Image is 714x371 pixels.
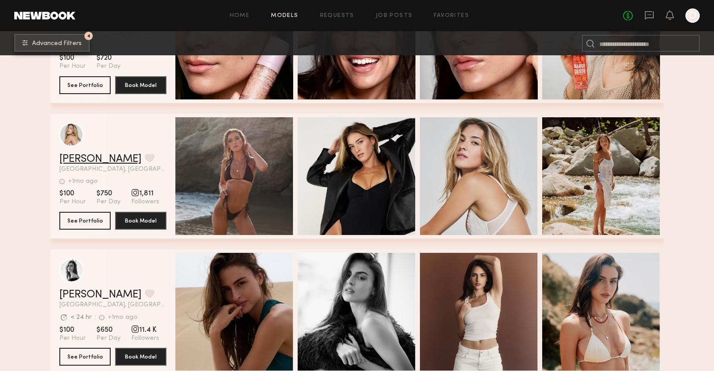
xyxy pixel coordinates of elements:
div: +1mo ago [68,178,98,185]
span: 1,811 [131,189,159,198]
span: $720 [96,54,120,62]
span: $750 [96,189,120,198]
span: Advanced Filters [32,41,82,47]
span: Per Day [96,334,120,342]
span: 4 [87,34,91,38]
span: Per Hour [59,334,86,342]
button: See Portfolio [59,348,111,366]
button: Book Model [115,348,166,366]
button: Book Model [115,76,166,94]
a: Home [230,13,250,19]
a: [PERSON_NAME] [59,154,141,165]
span: Per Hour [59,62,86,70]
span: Per Day [96,198,120,206]
span: Per Hour [59,198,86,206]
span: [GEOGRAPHIC_DATA], [GEOGRAPHIC_DATA] [59,302,166,308]
button: See Portfolio [59,76,111,94]
span: 11.4 K [131,326,159,334]
a: Favorites [434,13,469,19]
span: $650 [96,326,120,334]
span: Per Day [96,62,120,70]
div: < 24 hr [71,314,91,321]
button: See Portfolio [59,212,111,230]
a: Models [271,13,298,19]
span: $100 [59,54,86,62]
div: +1mo ago [108,314,137,321]
span: Followers [131,198,159,206]
a: [PERSON_NAME] [59,289,141,300]
a: D [685,8,700,23]
button: Book Model [115,212,166,230]
span: $100 [59,189,86,198]
span: [GEOGRAPHIC_DATA], [GEOGRAPHIC_DATA] [59,166,166,173]
a: Job Posts [376,13,413,19]
span: Followers [131,334,159,342]
button: 4Advanced Filters [14,34,90,52]
a: Requests [320,13,354,19]
span: $100 [59,326,86,334]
